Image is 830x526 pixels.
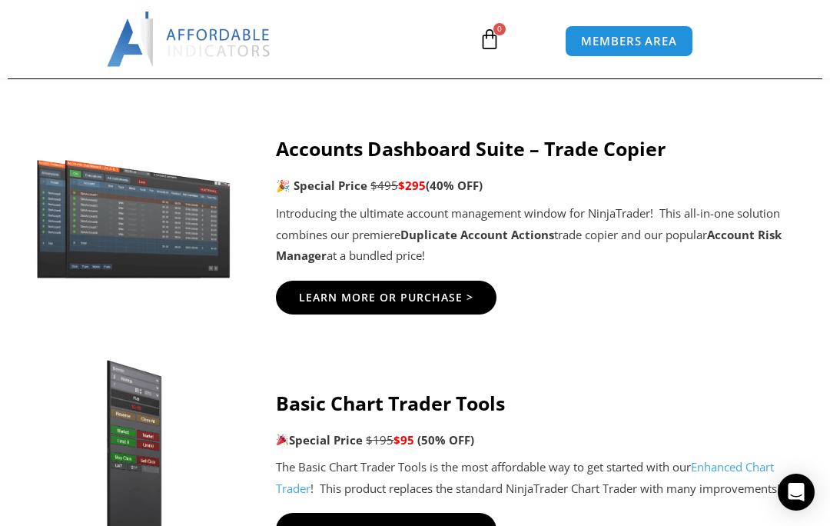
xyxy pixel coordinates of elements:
b: (40% OFF) [426,178,483,193]
p: The Basic Chart Trader Tools is the most affordable way to get started with our ! This product re... [276,457,799,500]
a: Enhanced Chart Trader [276,459,774,496]
img: LogoAI | Affordable Indicators – NinjaTrader [107,12,272,67]
span: MEMBERS AREA [581,35,677,47]
a: MEMBERS AREA [565,25,693,57]
strong: Accounts Dashboard Suite – Trade Copier [276,135,666,161]
strong: Basic Chart Trader Tools [276,390,505,416]
span: $195 [366,432,393,448]
span: $295 [398,178,426,193]
a: Learn More Or Purchase > [276,281,496,315]
span: 0 [493,23,506,35]
span: $95 [393,432,414,448]
strong: Duplicate Account Actions [400,227,554,242]
div: Open Intercom Messenger [778,474,815,511]
a: 0 [456,17,523,62]
img: 🎉 [277,434,288,445]
strong: Special Price [276,432,363,448]
strong: 🎉 Special Price [276,178,367,193]
span: $495 [370,178,398,193]
span: (50% OFF) [417,432,474,448]
span: Learn More Or Purchase > [299,292,473,303]
img: Screenshot 2024-11-20 151221 | Affordable Indicators – NinjaTrader [31,155,237,281]
p: Introducing the ultimate account management window for NinjaTrader! This all-in-one solution comb... [276,203,799,268]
